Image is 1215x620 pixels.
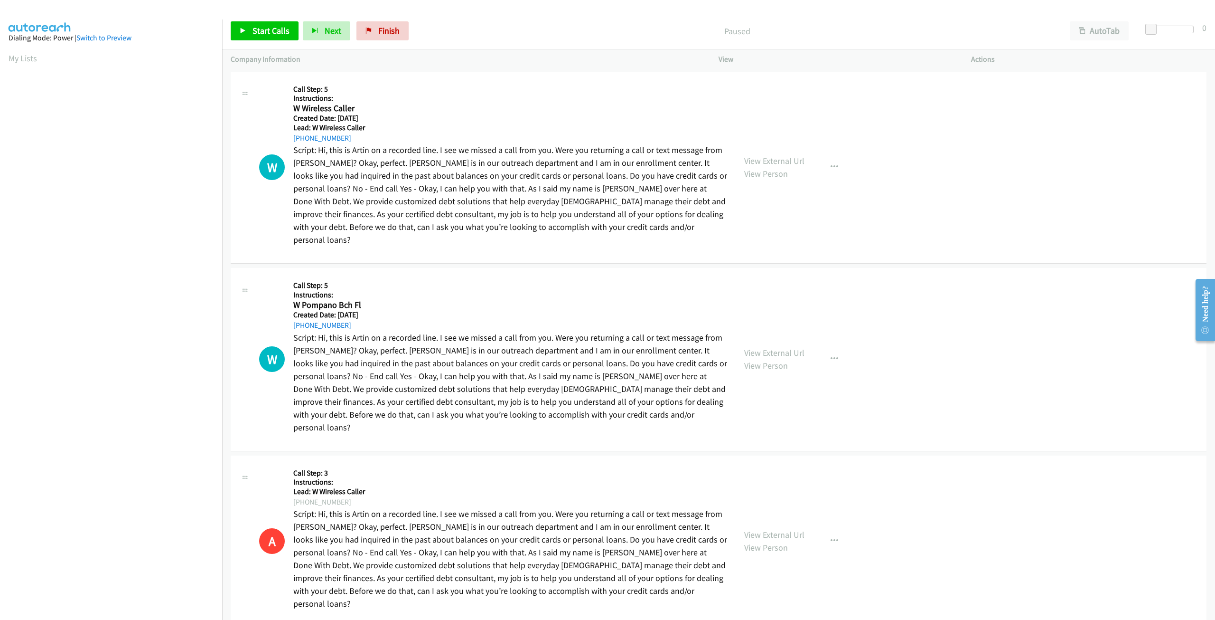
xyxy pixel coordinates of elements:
[259,528,285,554] div: This number is on the do not call list
[1070,21,1129,40] button: AutoTab
[293,134,351,143] a: [PHONE_NUMBER]
[9,73,222,525] iframe: Dialpad
[231,54,701,65] p: Company Information
[325,25,341,36] span: Next
[293,496,727,508] div: [PHONE_NUMBER]
[293,468,727,478] h5: Call Step: 3
[293,310,727,320] h5: Created Date: [DATE]
[293,114,727,123] h5: Created Date: [DATE]
[1187,272,1215,348] iframe: Resource Center
[259,346,285,372] h1: W
[9,32,214,44] div: Dialing Mode: Power |
[744,347,804,358] a: View External Url
[293,123,727,133] h5: Lead: W Wireless Caller
[259,528,285,554] h1: A
[744,155,804,166] a: View External Url
[259,154,285,180] h1: W
[259,346,285,372] div: The call is yet to be attempted
[1150,26,1194,33] div: Delay between calls (in seconds)
[719,54,954,65] p: View
[971,54,1206,65] p: Actions
[293,331,727,434] p: Script: Hi, this is Artin on a recorded line. I see we missed a call from you. Were you returning...
[293,290,727,300] h5: Instructions:
[356,21,409,40] a: Finish
[293,143,727,246] p: Script: Hi, this is Artin on a recorded line. I see we missed a call from you. Were you returning...
[293,85,727,94] h5: Call Step: 5
[378,25,400,36] span: Finish
[259,154,285,180] div: The call is yet to be attempted
[744,542,788,553] a: View Person
[293,487,727,496] h5: Lead: W Wireless Caller
[293,300,724,311] h2: W Pompano Bch Fl
[303,21,350,40] button: Next
[293,321,351,330] a: [PHONE_NUMBER]
[231,21,299,40] a: Start Calls
[76,33,131,42] a: Switch to Preview
[1202,21,1206,34] div: 0
[421,25,1053,38] p: Paused
[293,281,727,290] h5: Call Step: 5
[744,529,804,540] a: View External Url
[293,507,727,610] p: Script: Hi, this is Artin on a recorded line. I see we missed a call from you. Were you returning...
[744,360,788,371] a: View Person
[293,94,727,103] h5: Instructions:
[293,477,727,487] h5: Instructions:
[9,53,37,64] a: My Lists
[293,103,724,114] h2: W Wireless Caller
[252,25,290,36] span: Start Calls
[744,168,788,179] a: View Person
